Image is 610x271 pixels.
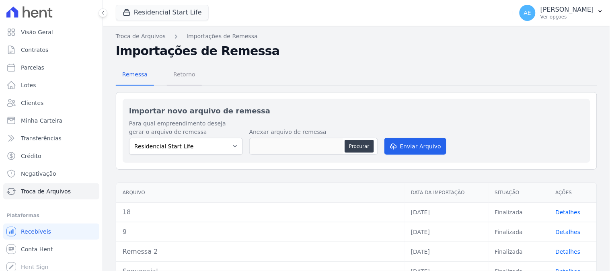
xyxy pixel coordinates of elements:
[3,224,99,240] a: Recebíveis
[3,24,99,40] a: Visão Geral
[21,99,43,107] span: Clientes
[21,187,71,195] span: Troca de Arquivos
[384,138,446,155] button: Enviar Arquivo
[489,183,549,203] th: Situação
[123,207,398,217] div: 18
[3,60,99,76] a: Parcelas
[21,134,62,142] span: Transferências
[21,117,62,125] span: Minha Carteira
[549,183,597,203] th: Ações
[116,5,209,20] button: Residencial Start Life
[21,28,53,36] span: Visão Geral
[21,64,44,72] span: Parcelas
[21,228,51,236] span: Recebíveis
[129,105,584,116] h2: Importar novo arquivo de remessa
[123,227,398,237] div: 9
[3,148,99,164] a: Crédito
[116,65,202,86] nav: Tab selector
[489,242,549,261] td: Finalizada
[167,65,202,86] a: Retorno
[405,183,489,203] th: Data da Importação
[21,152,41,160] span: Crédito
[116,44,597,58] h2: Importações de Remessa
[116,32,597,41] nav: Breadcrumb
[249,128,378,136] label: Anexar arquivo de remessa
[116,32,166,41] a: Troca de Arquivos
[21,170,56,178] span: Negativação
[116,65,154,86] a: Remessa
[556,229,581,235] a: Detalhes
[6,211,96,220] div: Plataformas
[3,113,99,129] a: Minha Carteira
[129,119,243,136] label: Para qual empreendimento deseja gerar o arquivo de remessa
[405,202,489,222] td: [DATE]
[556,248,581,255] a: Detalhes
[3,241,99,257] a: Conta Hent
[489,202,549,222] td: Finalizada
[21,81,36,89] span: Lotes
[405,222,489,242] td: [DATE]
[556,209,581,216] a: Detalhes
[345,140,374,153] button: Procurar
[117,66,152,82] span: Remessa
[21,46,48,54] span: Contratos
[3,166,99,182] a: Negativação
[168,66,200,82] span: Retorno
[3,183,99,199] a: Troca de Arquivos
[3,77,99,93] a: Lotes
[123,247,398,257] div: Remessa 2
[21,245,53,253] span: Conta Hent
[540,6,594,14] p: [PERSON_NAME]
[3,95,99,111] a: Clientes
[3,42,99,58] a: Contratos
[513,2,610,24] button: AE [PERSON_NAME] Ver opções
[524,10,531,16] span: AE
[116,183,405,203] th: Arquivo
[3,130,99,146] a: Transferências
[405,242,489,261] td: [DATE]
[489,222,549,242] td: Finalizada
[187,32,258,41] a: Importações de Remessa
[540,14,594,20] p: Ver opções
